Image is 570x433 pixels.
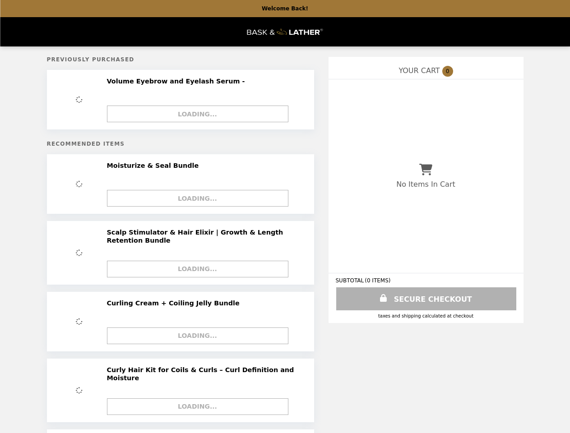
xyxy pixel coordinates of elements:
[336,277,365,284] span: SUBTOTAL
[47,141,314,147] h5: Recommended Items
[107,366,301,382] h2: Curly Hair Kit for Coils & Curls – Curl Definition and Moisture
[107,161,203,170] h2: Moisturize & Seal Bundle
[442,66,453,77] span: 0
[396,180,455,189] p: No Items In Cart
[262,5,308,12] p: Welcome Back!
[365,277,390,284] span: ( 0 ITEMS )
[47,56,314,63] h5: Previously Purchased
[336,313,516,318] div: Taxes and Shipping calculated at checkout
[107,299,243,307] h2: Curling Cream + Coiling Jelly Bundle
[399,66,440,75] span: YOUR CART
[107,228,301,245] h2: Scalp Stimulator & Hair Elixir | Growth & Length Retention Bundle
[247,23,323,41] img: Brand Logo
[107,77,249,85] h2: Volume Eyebrow and Eyelash Serum -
